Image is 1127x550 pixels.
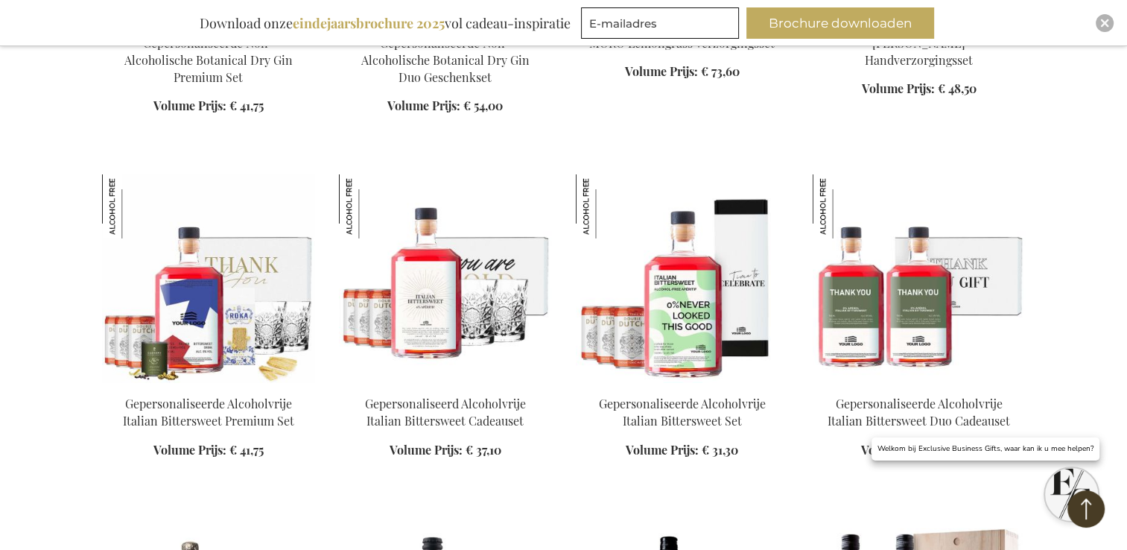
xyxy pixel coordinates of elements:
a: Gepersonaliseerde Non-Alcoholische Botanical Dry Gin Premium Set [124,35,293,85]
span: Volume Prijs: [153,442,226,458]
a: Volume Prijs: € 73,60 [625,63,740,80]
a: Volume Prijs: € 54,00 [387,98,503,115]
a: Gepersonaliseerde Non-Alcoholische Botanical Dry Gin Duo Geschenkset [361,35,530,85]
a: MORO Lemongrass Verzorgingsset [589,35,775,51]
span: € 31,30 [702,442,738,458]
span: € 41,75 [229,442,264,458]
b: eindejaarsbrochure 2025 [293,14,445,32]
span: Volume Prijs: [153,98,226,113]
span: Volume Prijs: [862,80,935,96]
a: Volume Prijs: € 31,30 [626,442,738,459]
a: Personalised Non-Alcoholic Italian Bittersweet Premium Set Gepersonaliseerde Alcoholvrije Italian... [102,377,315,391]
img: Personalised Non-Alcoholic Italian Bittersweet Duo Gift Set [813,174,1026,383]
span: Volume Prijs: [387,98,460,113]
img: Personalised Non-Alcoholic Italian Bittersweet Premium Set [102,174,315,383]
span: Volume Prijs: [390,442,463,458]
a: Volume Prijs: € 48,50 [862,80,977,98]
span: € 54,00 [463,98,503,113]
img: Personalised Non-Alcoholic Italian Bittersweet Set [576,174,789,383]
input: E-mailadres [581,7,739,39]
span: € 41,75 [229,98,264,113]
a: Personalised Non-Alcoholic Italian Bittersweet Set Gepersonaliseerde Alcoholvrije Italian Bitters... [576,377,789,391]
span: Volume Prijs: [861,442,934,458]
a: Volume Prijs: € 41,75 [153,442,264,459]
span: Volume Prijs: [626,442,699,458]
a: [PERSON_NAME] Handverzorgingsset [865,35,973,68]
a: Gepersonaliseerde Alcoholvrije Italian Bittersweet Duo Cadeauset [828,396,1010,429]
span: Volume Prijs: [625,63,698,79]
span: € 37,10 [466,442,501,458]
button: Brochure downloaden [746,7,934,39]
a: Personalised Non-Alcoholic Italian Bittersweet Gift Gepersonaliseerd Alcoholvrije Italian Bitters... [339,377,552,391]
a: Gepersonaliseerde Alcoholvrije Italian Bittersweet Set [599,396,766,429]
form: marketing offers and promotions [581,7,743,43]
a: Volume Prijs: € 54,00 [861,442,977,459]
a: Gepersonaliseerd Alcoholvrije Italian Bittersweet Cadeauset [365,396,526,429]
div: Close [1096,14,1114,32]
a: Personalised Non-Alcoholic Italian Bittersweet Duo Gift Set Gepersonaliseerde Alcoholvrije Italia... [813,377,1026,391]
a: Volume Prijs: € 37,10 [390,442,501,459]
img: Gepersonaliseerde Alcoholvrije Italian Bittersweet Duo Cadeauset [813,174,877,238]
img: Gepersonaliseerde Alcoholvrije Italian Bittersweet Set [576,174,640,238]
img: Personalised Non-Alcoholic Italian Bittersweet Gift [339,174,552,383]
img: Gepersonaliseerd Alcoholvrije Italian Bittersweet Cadeauset [339,174,403,238]
span: € 73,60 [701,63,740,79]
span: € 48,50 [938,80,977,96]
a: Volume Prijs: € 41,75 [153,98,264,115]
a: Gepersonaliseerde Alcoholvrije Italian Bittersweet Premium Set [123,396,294,429]
img: Close [1100,19,1109,28]
div: Download onze vol cadeau-inspiratie [193,7,577,39]
img: Gepersonaliseerde Alcoholvrije Italian Bittersweet Premium Set [102,174,166,238]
